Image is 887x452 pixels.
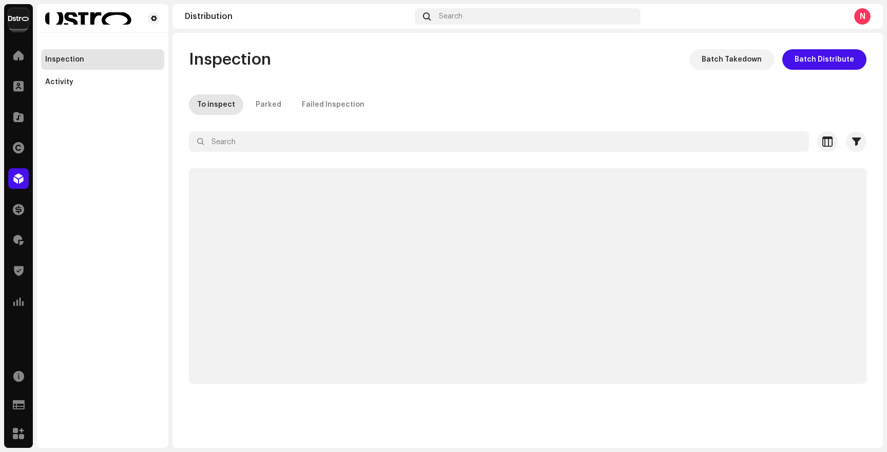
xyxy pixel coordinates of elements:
div: N [854,8,871,25]
img: a754eb8e-f922-4056-8001-d1d15cdf72ef [8,8,29,29]
div: Inspection [45,55,84,64]
div: Parked [256,94,281,115]
span: Batch Takedown [702,49,762,70]
div: Distribution [185,12,411,21]
div: To inspect [197,94,235,115]
input: Search [189,131,809,152]
span: Inspection [189,49,271,70]
re-m-nav-item: Inspection [41,49,164,70]
re-m-nav-item: Activity [41,72,164,92]
button: Batch Takedown [689,49,774,70]
div: Failed Inspection [302,94,364,115]
span: Search [439,12,462,21]
div: Activity [45,78,73,86]
button: Batch Distribute [782,49,866,70]
img: 337b0658-c9ae-462c-ae88-222994b868a4 [45,12,131,25]
span: Batch Distribute [795,49,854,70]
